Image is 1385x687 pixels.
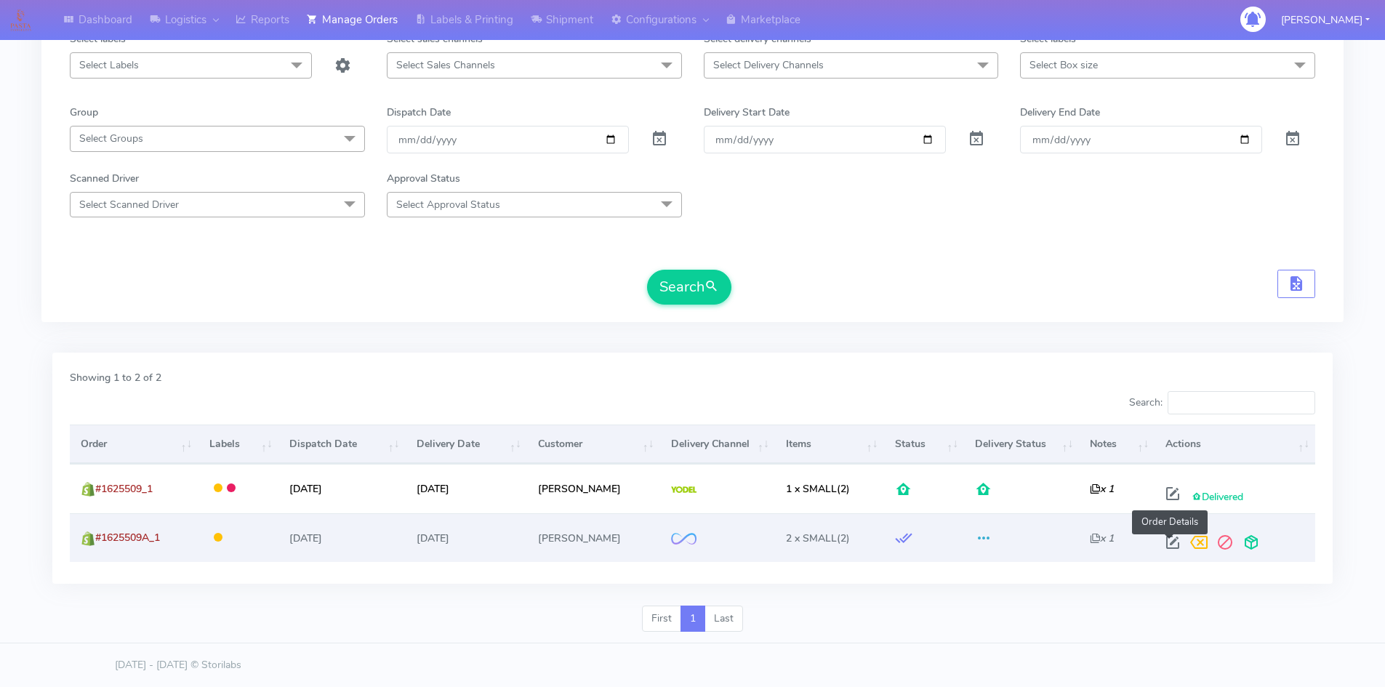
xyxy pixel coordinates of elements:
[79,132,143,145] span: Select Groups
[527,464,660,513] td: [PERSON_NAME]
[527,425,660,464] th: Customer: activate to sort column ascending
[671,533,696,545] img: OnFleet
[278,425,406,464] th: Dispatch Date: activate to sort column ascending
[786,531,850,545] span: (2)
[1168,391,1315,414] input: Search:
[406,513,527,562] td: [DATE]
[79,198,179,212] span: Select Scanned Driver
[1090,482,1114,496] i: x 1
[704,105,790,120] label: Delivery Start Date
[1090,531,1114,545] i: x 1
[1029,58,1098,72] span: Select Box size
[406,425,527,464] th: Delivery Date: activate to sort column ascending
[81,482,95,497] img: shopify.png
[786,482,850,496] span: (2)
[647,270,731,305] button: Search
[70,171,139,186] label: Scanned Driver
[278,513,406,562] td: [DATE]
[278,464,406,513] td: [DATE]
[406,464,527,513] td: [DATE]
[81,531,95,546] img: shopify.png
[70,105,98,120] label: Group
[70,370,161,385] label: Showing 1 to 2 of 2
[1129,391,1315,414] label: Search:
[775,425,884,464] th: Items: activate to sort column ascending
[95,531,160,545] span: #1625509A_1
[964,425,1079,464] th: Delivery Status: activate to sort column ascending
[1270,5,1381,35] button: [PERSON_NAME]
[681,606,705,632] a: 1
[396,198,500,212] span: Select Approval Status
[786,531,837,545] span: 2 x SMALL
[659,425,774,464] th: Delivery Channel: activate to sort column ascending
[79,58,139,72] span: Select Labels
[387,171,460,186] label: Approval Status
[70,425,198,464] th: Order: activate to sort column ascending
[387,105,451,120] label: Dispatch Date
[1079,425,1155,464] th: Notes: activate to sort column ascending
[396,58,495,72] span: Select Sales Channels
[884,425,964,464] th: Status: activate to sort column ascending
[1192,490,1243,504] span: Delivered
[527,513,660,562] td: [PERSON_NAME]
[1020,105,1100,120] label: Delivery End Date
[713,58,824,72] span: Select Delivery Channels
[671,486,696,494] img: Yodel
[95,482,153,496] span: #1625509_1
[198,425,278,464] th: Labels: activate to sort column ascending
[1155,425,1315,464] th: Actions: activate to sort column ascending
[786,482,837,496] span: 1 x SMALL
